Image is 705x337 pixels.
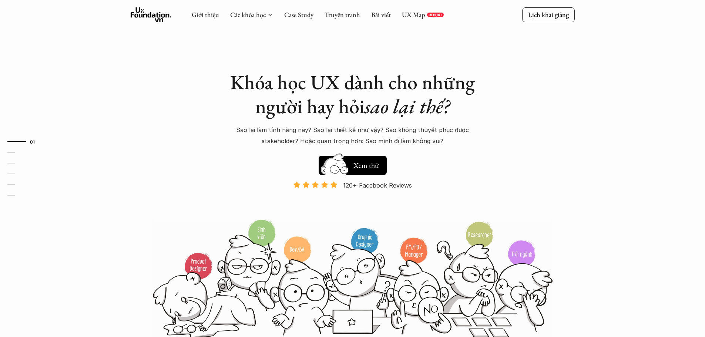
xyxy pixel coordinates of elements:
a: Lịch khai giảng [522,7,575,22]
a: 01 [7,137,43,146]
a: UX Map [402,10,425,19]
p: Sao lại làm tính năng này? Sao lại thiết kế như vậy? Sao không thuyết phục được stakeholder? Hoặc... [227,124,479,147]
a: Truyện tranh [325,10,360,19]
h1: Khóa học UX dành cho những người hay hỏi [223,70,482,118]
a: Xem thử [319,152,387,175]
strong: 01 [30,139,35,144]
a: Các khóa học [230,10,266,19]
em: sao lại thế? [365,93,450,119]
a: REPORT [427,13,444,17]
p: REPORT [429,13,442,17]
a: 120+ Facebook Reviews [287,181,419,218]
p: Lịch khai giảng [528,10,569,19]
p: 120+ Facebook Reviews [343,180,412,191]
a: Giới thiệu [192,10,219,19]
h5: Xem thử [353,160,379,171]
a: Bài viết [371,10,391,19]
a: Case Study [284,10,313,19]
